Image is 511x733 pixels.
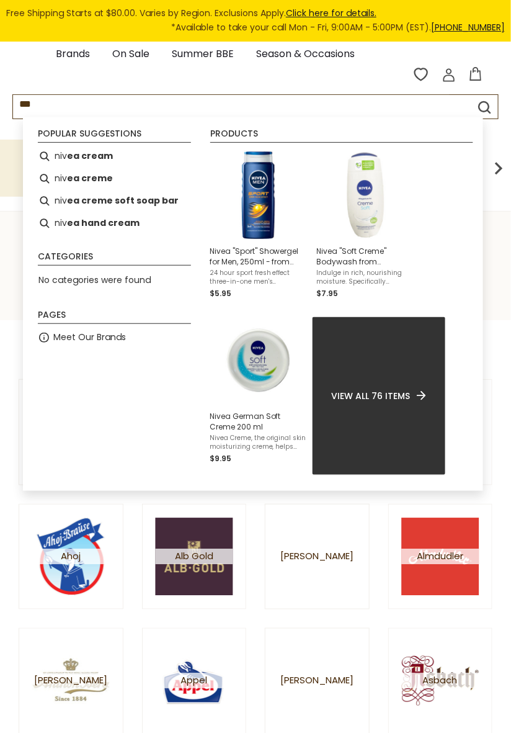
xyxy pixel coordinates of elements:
div: Instant Search Results [23,117,483,491]
span: [PERSON_NAME] [280,673,353,689]
b: ea creme soft soap bar [67,194,179,208]
li: Pages [38,310,191,324]
img: Almdudler [401,518,479,596]
b: ea cream [67,149,113,163]
img: Asbach [401,642,479,720]
div: Free Shipping Starts at $80.00. Varies by Region. Exclusions Apply. [6,6,505,35]
li: nivea hand cream [33,212,196,235]
span: Nivea "Soft Creme" Bodywash from [GEOGRAPHIC_DATA], 8 oz. [317,246,414,267]
li: Nivea "Soft Creme" Bodywash from Germany, 8 oz. [312,145,419,305]
a: Alb Gold [142,504,247,610]
a: Brands [56,46,90,63]
a: Summer BBE [172,46,234,63]
li: Nivea "Sport" Showergel for Men, 250ml - from Germany [205,145,312,305]
a: On Sale [112,46,149,63]
li: nivea creme soft soap bar [33,190,196,212]
img: Nivea 3 in 1 Men's Sport Bodywash [213,150,303,240]
span: Nivea Creme, the original skin moisturizing creme, helps your skin stay soft and supple. Ideal fo... [210,434,307,451]
span: *Available to take your call Mon - Fri, 9:00AM - 5:00PM (EST). [171,20,505,35]
li: Products [210,129,473,143]
span: Ahoj [32,549,110,564]
span: Nivea German Soft Creme 200 ml [210,411,307,432]
li: Meet Our Brands [33,326,196,349]
a: Meet Our Brands [53,330,126,344]
li: Categories [38,252,191,266]
a: [PHONE_NUMBER] [431,21,505,34]
a: 4711 [19,379,123,485]
img: Ahoj [32,518,110,596]
a: Nivea "Soft Creme" Bodywash from GermanyNivea "Soft Creme" Bodywash from [GEOGRAPHIC_DATA], 8 oz.... [317,150,414,300]
img: Alb Gold [155,518,233,596]
span: [PERSON_NAME] [280,549,353,564]
span: [PERSON_NAME] [32,673,110,689]
b: ea creme [67,171,113,186]
span: Alb Gold [155,549,233,564]
li: Popular suggestions [38,129,191,143]
span: $5.95 [210,288,231,299]
a: Nivea 3 in 1 Men's Sport BodywashNivea "Sport" Showergel for Men, 250ml - from [GEOGRAPHIC_DATA]2... [210,150,307,300]
img: Nivea "Soft Creme" Bodywash from Germany [321,150,411,240]
li: nivea cream [33,145,196,168]
span: Indulge in rich, nourishing moisture. Specifically formulated for very dry to rough skin, this so... [317,269,414,286]
a: Ahoj [19,504,123,610]
img: next arrow [486,156,511,181]
li: nivea creme [33,168,196,190]
a: [PERSON_NAME] [265,504,370,610]
span: No categories were found [38,274,151,286]
b: ea hand cream [67,216,140,230]
span: Appel [155,673,233,689]
li: Nivea German Soft Creme 200 ml [205,310,312,470]
span: 24 hour sport fresh effect three-in-one men's bodywash from [GEOGRAPHIC_DATA]. Provides an all ov... [210,269,307,286]
span: Nivea "Sport" Showergel for Men, 250ml - from [GEOGRAPHIC_DATA] [210,246,307,267]
span: $7.95 [317,288,339,299]
span: Almdudler [401,549,479,564]
li: View all 76 items [312,317,446,475]
img: Nivea German Soft Creme [213,315,303,405]
span: Asbach [401,673,479,689]
img: Appel [155,642,233,720]
a: Season & Occasions [256,46,355,63]
span: $9.95 [210,453,231,464]
a: Click here for details. [286,7,376,19]
a: Nivea German Soft CremeNivea German Soft Creme 200 mlNivea Creme, the original skin moisturizing ... [210,315,307,465]
img: Anthon Berg [32,642,110,720]
span: View all 76 items [332,389,411,403]
a: Almdudler [388,504,493,610]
